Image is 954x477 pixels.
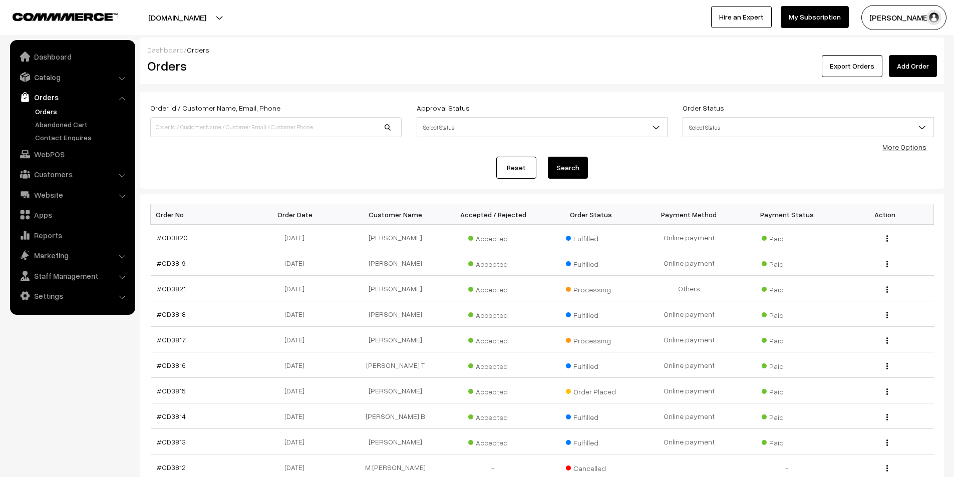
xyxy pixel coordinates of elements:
span: Paid [762,231,812,244]
td: [DATE] [248,327,347,352]
td: Online payment [640,429,738,454]
img: Menu [886,286,888,293]
span: Accepted [468,435,518,448]
span: Accepted [468,282,518,295]
label: Order Status [683,103,724,113]
a: #OD3813 [157,437,186,446]
td: [PERSON_NAME] T [347,352,445,378]
a: Abandoned Cart [33,119,132,130]
td: [DATE] [248,429,347,454]
a: COMMMERCE [13,10,100,22]
td: [DATE] [248,352,347,378]
button: [PERSON_NAME] C [861,5,946,30]
td: Online payment [640,250,738,276]
span: Paid [762,384,812,397]
a: My Subscription [781,6,849,28]
a: Dashboard [13,48,132,66]
a: #OD3815 [157,386,186,395]
td: [PERSON_NAME] [347,276,445,301]
td: [PERSON_NAME] [347,429,445,454]
span: Paid [762,358,812,371]
th: Order No [151,204,249,225]
a: WebPOS [13,145,132,163]
td: [DATE] [248,250,347,276]
span: Accepted [468,358,518,371]
span: Fulfilled [566,307,616,320]
span: Accepted [468,384,518,397]
a: Dashboard [147,46,184,54]
th: Order Status [542,204,641,225]
span: Paid [762,307,812,320]
th: Payment Status [738,204,836,225]
img: Menu [886,235,888,242]
a: Add Order [889,55,937,77]
a: Customers [13,165,132,183]
img: user [926,10,941,25]
th: Accepted / Rejected [444,204,542,225]
span: Accepted [468,231,518,244]
button: Export Orders [822,55,882,77]
td: [PERSON_NAME] [347,225,445,250]
a: Contact Enquires [33,132,132,143]
td: Online payment [640,327,738,352]
th: Order Date [248,204,347,225]
button: Search [548,157,588,179]
span: Accepted [468,333,518,346]
img: Menu [886,312,888,318]
span: Paid [762,333,812,346]
img: Menu [886,465,888,471]
span: Select Status [417,119,668,136]
span: Fulfilled [566,231,616,244]
span: Paid [762,256,812,269]
span: Select Status [683,117,934,137]
span: Accepted [468,256,518,269]
td: [PERSON_NAME] [347,301,445,327]
span: Processing [566,282,616,295]
a: #OD3819 [157,259,186,267]
a: Orders [33,106,132,117]
td: [PERSON_NAME] [347,250,445,276]
span: Accepted [468,409,518,422]
div: / [147,45,937,55]
td: Online payment [640,225,738,250]
a: #OD3814 [157,412,186,420]
a: Reset [496,157,536,179]
a: Staff Management [13,267,132,285]
a: #OD3812 [157,463,186,471]
span: Select Status [417,117,668,137]
span: Fulfilled [566,358,616,371]
td: [PERSON_NAME] [347,327,445,352]
span: Processing [566,333,616,346]
label: Order Id / Customer Name, Email, Phone [150,103,280,113]
a: Orders [13,88,132,106]
td: Others [640,276,738,301]
a: #OD3816 [157,361,186,369]
span: Fulfilled [566,256,616,269]
span: Paid [762,282,812,295]
th: Action [836,204,934,225]
td: Online payment [640,301,738,327]
a: Apps [13,206,132,224]
h2: Orders [147,58,401,74]
td: [DATE] [248,276,347,301]
img: Menu [886,337,888,344]
a: Settings [13,287,132,305]
a: #OD3820 [157,233,188,242]
span: Order Placed [566,384,616,397]
span: Fulfilled [566,409,616,422]
a: Hire an Expert [711,6,772,28]
a: Reports [13,226,132,244]
a: More Options [882,143,926,151]
td: [DATE] [248,378,347,403]
a: Catalog [13,68,132,86]
input: Order Id / Customer Name / Customer Email / Customer Phone [150,117,402,137]
span: Paid [762,435,812,448]
th: Payment Method [640,204,738,225]
td: [DATE] [248,301,347,327]
span: Paid [762,409,812,422]
span: Fulfilled [566,435,616,448]
td: Online payment [640,352,738,378]
td: [DATE] [248,225,347,250]
span: Cancelled [566,460,616,473]
td: Online payment [640,403,738,429]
